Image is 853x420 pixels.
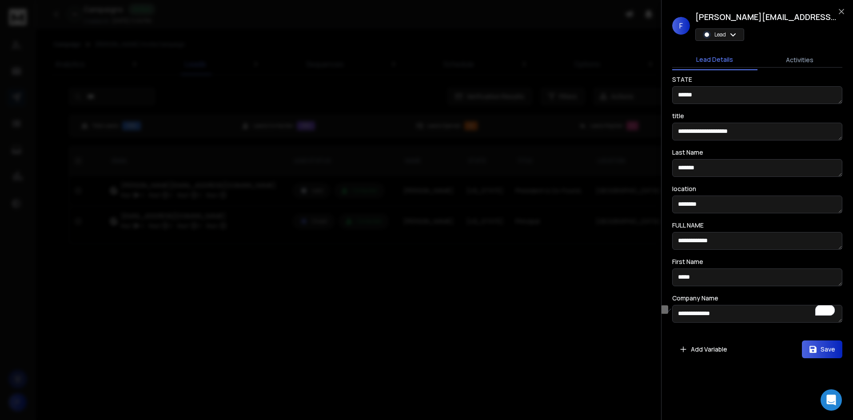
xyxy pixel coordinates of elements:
label: location [672,186,696,192]
button: Add Variable [672,340,734,358]
div: Open Intercom Messenger [821,389,842,411]
button: Activities [757,50,843,70]
button: Lead Details [672,50,757,70]
label: title [672,113,684,119]
label: Company Name [672,295,718,301]
label: Last Name [672,149,703,156]
span: F [672,17,690,35]
label: First Name [672,259,703,265]
button: Save [802,340,842,358]
h1: [PERSON_NAME][EMAIL_ADDRESS][DOMAIN_NAME] [695,11,837,23]
p: Lead [714,31,726,38]
textarea: To enrich screen reader interactions, please activate Accessibility in Grammarly extension settings [672,305,842,323]
label: STATE [672,76,692,83]
label: FULL NAME [672,222,704,228]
